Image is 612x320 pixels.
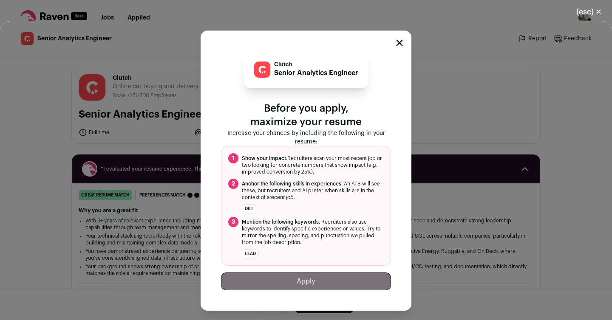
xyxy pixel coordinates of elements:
span: 1 [228,153,238,163]
span: Mention the following keywords [242,219,319,225]
button: Close modal [566,3,612,21]
button: Close modal [396,39,403,46]
span: . Recruiters also use keywords to identify specific experiences or values. Try to mirror the spel... [242,219,384,246]
p: Before you apply, maximize your resume [221,102,391,129]
p: Senior Analytics Engineer [274,68,358,78]
img: 1698d324b4a1845d536c83764b759163dfb74921553c30cbc7d00436cfbfffd2.jpg [254,62,270,78]
p: Clutch [274,61,358,68]
span: Recruiters scan your most recent job or two looking for concrete numbers that show impact (e.g., ... [242,155,384,175]
span: . An ATS will see these, but recruiters and AI prefer when skills are in the context of a [242,180,384,201]
li: dbt [242,204,256,213]
span: Show your impact. [242,156,287,161]
span: Anchor the following skills in experiences [242,181,341,186]
p: Increase your chances by including the following in your resume: [221,129,391,146]
span: 2 [228,179,238,189]
span: 3 [228,217,238,227]
i: recent job. [269,195,295,200]
li: lead [242,249,259,258]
